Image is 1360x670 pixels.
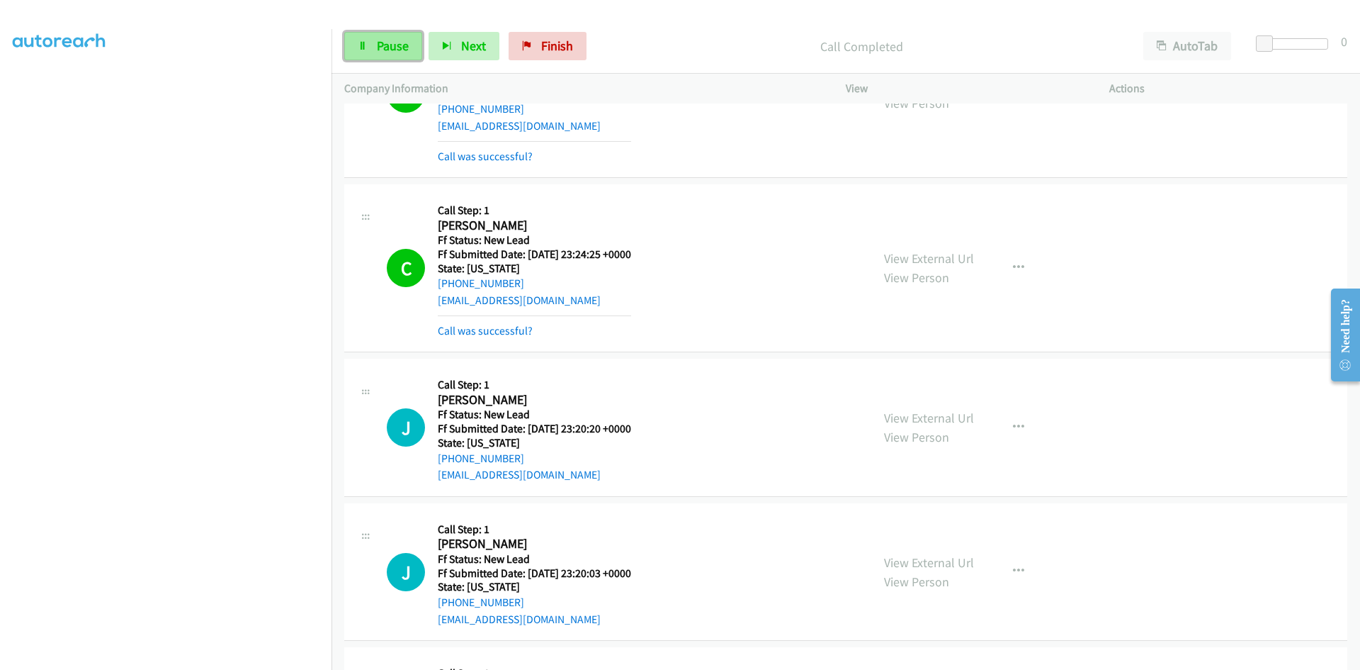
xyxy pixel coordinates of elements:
h1: J [387,553,425,591]
h2: [PERSON_NAME] [438,392,631,408]
h5: State: [US_STATE] [438,262,631,276]
iframe: Resource Center [1319,279,1360,391]
h5: Call Step: 1 [438,378,631,392]
h1: J [387,408,425,447]
a: View Person [884,574,949,590]
p: View [846,80,1084,97]
h2: [PERSON_NAME] [438,536,631,552]
a: Call was successful? [438,324,533,337]
h5: Ff Status: New Lead [438,408,631,422]
p: Call Completed [606,37,1118,56]
a: [PHONE_NUMBER] [438,596,524,609]
h5: Call Step: 1 [438,523,631,537]
span: Next [461,38,486,54]
span: Finish [541,38,573,54]
h1: C [387,249,425,287]
h2: [PERSON_NAME] [438,218,631,234]
h5: Ff Status: New Lead [438,233,631,247]
p: Actions [1109,80,1347,97]
h5: State: [US_STATE] [438,436,631,450]
a: Finish [509,32,586,60]
div: 0 [1341,32,1347,51]
span: Pause [377,38,409,54]
h5: Call Step: 1 [438,203,631,218]
a: Call was successful? [438,150,533,163]
a: View Person [884,429,949,445]
h5: Ff Submitted Date: [DATE] 23:20:03 +0000 [438,566,631,581]
button: Next [429,32,499,60]
h5: State: [US_STATE] [438,580,631,594]
a: Pause [344,32,422,60]
a: [EMAIL_ADDRESS][DOMAIN_NAME] [438,468,601,481]
a: [PHONE_NUMBER] [438,277,524,290]
a: [EMAIL_ADDRESS][DOMAIN_NAME] [438,294,601,307]
a: View Person [884,269,949,286]
a: [PHONE_NUMBER] [438,452,524,465]
a: View External Url [884,554,974,571]
button: AutoTab [1143,32,1231,60]
a: [PHONE_NUMBER] [438,102,524,116]
h5: Ff Status: New Lead [438,552,631,566]
h5: Ff Submitted Date: [DATE] 23:24:25 +0000 [438,247,631,262]
div: The call is yet to be attempted [387,408,425,447]
p: Company Information [344,80,820,97]
div: The call is yet to be attempted [387,553,425,591]
a: View External Url [884,250,974,267]
a: [EMAIL_ADDRESS][DOMAIN_NAME] [438,119,601,133]
div: Delay between calls (in seconds) [1263,38,1328,50]
h5: Ff Submitted Date: [DATE] 23:20:20 +0000 [438,422,631,436]
a: [EMAIL_ADDRESS][DOMAIN_NAME] [438,613,601,626]
a: View External Url [884,410,974,426]
a: View Person [884,95,949,111]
